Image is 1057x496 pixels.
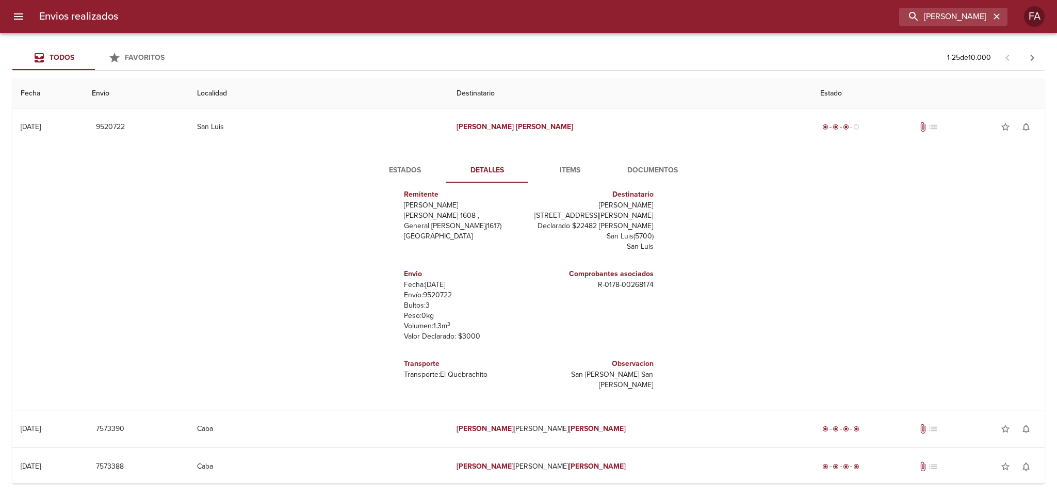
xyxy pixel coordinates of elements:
div: [DATE] [21,424,41,433]
span: Tiene documentos adjuntos [918,424,928,434]
button: Agregar a favoritos [995,419,1016,439]
span: Tiene documentos adjuntos [918,122,928,132]
span: radio_button_checked [833,124,839,130]
span: star_border [1000,424,1011,434]
p: Valor Declarado: $ 3000 [404,331,525,342]
span: star_border [1000,461,1011,472]
th: Fecha [12,79,84,108]
span: notifications_none [1021,122,1031,132]
span: radio_button_unchecked [853,124,859,130]
p: San Luis [533,242,654,252]
p: Peso: 0 kg [404,311,525,321]
h6: Transporte [404,358,525,370]
p: General [PERSON_NAME] ( 1617 ) [404,221,525,231]
p: San [PERSON_NAME] San [PERSON_NAME] [533,370,654,390]
span: No tiene pedido asociado [928,461,938,472]
div: En viaje [820,122,861,132]
em: [PERSON_NAME] [457,424,514,433]
div: Entregado [820,424,861,434]
span: notifications_none [1021,424,1031,434]
span: No tiene pedido asociado [928,424,938,434]
th: Estado [812,79,1045,108]
button: Activar notificaciones [1016,419,1036,439]
em: [PERSON_NAME] [568,462,626,471]
span: radio_button_checked [843,463,849,470]
span: radio_button_checked [822,124,828,130]
span: 7573388 [96,460,124,473]
span: Tiene documentos adjuntos [918,461,928,472]
span: Favoritos [125,53,165,62]
div: FA [1024,6,1045,27]
h6: Envio [404,268,525,280]
button: menu [6,4,31,29]
span: radio_button_checked [822,463,828,470]
span: radio_button_checked [833,463,839,470]
em: [PERSON_NAME] [516,122,573,131]
button: 7573388 [92,457,128,476]
p: [STREET_ADDRESS][PERSON_NAME] Declarado $22482 [PERSON_NAME] [533,211,654,231]
span: radio_button_checked [843,426,849,432]
p: Envío: 9520722 [404,290,525,300]
span: radio_button_checked [822,426,828,432]
span: radio_button_checked [853,463,859,470]
span: No tiene pedido asociado [928,122,938,132]
em: [PERSON_NAME] [457,122,514,131]
th: Destinatario [448,79,812,108]
p: [GEOGRAPHIC_DATA] [404,231,525,242]
p: [PERSON_NAME] [533,200,654,211]
span: Items [535,164,605,177]
h6: Destinatario [533,189,654,200]
span: Documentos [617,164,688,177]
span: Estados [370,164,440,177]
h6: Comprobantes asociados [533,268,654,280]
h6: Envios realizados [39,8,118,25]
em: [PERSON_NAME] [568,424,626,433]
div: [DATE] [21,462,41,471]
input: buscar [899,8,990,26]
div: [DATE] [21,122,41,131]
p: 1 - 25 de 10.000 [947,53,991,63]
div: Entregado [820,461,861,472]
span: Todos [50,53,74,62]
th: Envio [84,79,189,108]
button: Activar notificaciones [1016,456,1036,477]
td: Caba [189,410,448,447]
button: Agregar a favoritos [995,117,1016,137]
p: [PERSON_NAME] [404,200,525,211]
span: Detalles [452,164,523,177]
em: [PERSON_NAME] [457,462,514,471]
td: [PERSON_NAME] [448,410,812,447]
span: star_border [1000,122,1011,132]
span: radio_button_checked [833,426,839,432]
button: Activar notificaciones [1016,117,1036,137]
p: R - 0178 - 00268174 [533,280,654,290]
div: Abrir información de usuario [1024,6,1045,27]
span: Pagina siguiente [1020,45,1045,70]
span: 9520722 [96,121,125,134]
p: Transporte: El Quebrachito [404,370,525,380]
button: 9520722 [92,118,129,137]
p: Volumen: 1.3 m [404,321,525,331]
h6: Remitente [404,189,525,200]
button: 7573390 [92,420,128,439]
span: 7573390 [96,423,124,436]
div: Tabs detalle de guia [364,158,694,183]
button: Agregar a favoritos [995,456,1016,477]
p: Fecha: [DATE] [404,280,525,290]
th: Localidad [189,79,448,108]
p: Bultos: 3 [404,300,525,311]
h6: Observacion [533,358,654,370]
span: notifications_none [1021,461,1031,472]
span: radio_button_checked [853,426,859,432]
sup: 3 [447,321,450,327]
td: San Luis [189,108,448,146]
p: San Luis ( 5700 ) [533,231,654,242]
div: Tabs Envios [12,45,177,70]
td: [PERSON_NAME] [448,448,812,485]
td: Caba [189,448,448,485]
span: radio_button_checked [843,124,849,130]
span: Pagina anterior [995,52,1020,62]
p: [PERSON_NAME] 1608 , [404,211,525,221]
